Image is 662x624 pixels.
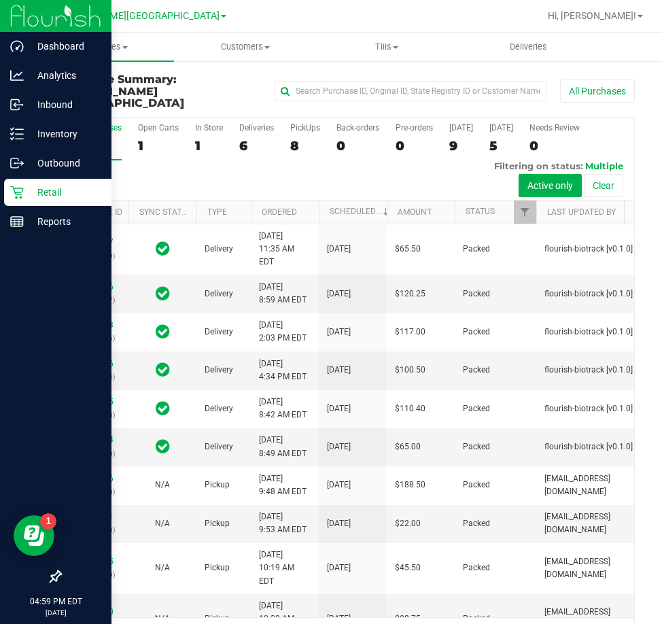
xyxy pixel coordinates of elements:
span: Not Applicable [155,614,170,623]
span: $188.50 [395,479,425,491]
button: N/A [155,479,170,491]
p: Dashboard [24,38,105,54]
a: Amount [398,207,432,217]
span: Filtering on status: [494,160,582,171]
span: Packed [463,479,490,491]
inline-svg: Inbound [10,98,24,111]
span: $110.40 [395,402,425,415]
div: Back-orders [336,123,379,133]
span: [DATE] 2:03 PM EDT [259,319,307,345]
div: Pre-orders [396,123,433,133]
span: Multiple [585,160,623,171]
span: [DATE] [327,326,351,339]
button: N/A [155,517,170,530]
span: Customers [175,41,315,53]
a: Type [207,207,227,217]
inline-svg: Dashboard [10,39,24,53]
div: 1 [195,138,223,154]
div: 1 [138,138,179,154]
span: flourish-biotrack [v0.1.0] [544,243,633,256]
a: Last Updated By [547,207,616,217]
span: Not Applicable [155,480,170,489]
span: [DATE] 8:42 AM EDT [259,396,307,421]
span: In Sync [156,437,170,456]
a: Filter [514,201,536,224]
p: Reports [24,213,105,230]
p: Analytics [24,67,105,84]
span: [DATE] 8:59 AM EDT [259,281,307,307]
div: Deliveries [239,123,274,133]
div: 6 [239,138,274,154]
span: [DATE] 8:49 AM EDT [259,434,307,460]
iframe: Resource center unread badge [40,513,56,530]
span: [DATE] [327,288,351,300]
span: $100.50 [395,364,425,377]
button: Active only [519,174,582,197]
p: [DATE] [6,608,105,618]
a: Deliveries [457,33,599,61]
a: Sync Status [139,207,192,217]
span: Packed [463,561,490,574]
span: flourish-biotrack [v0.1.0] [544,402,633,415]
span: In Sync [156,322,170,341]
span: Hi, [PERSON_NAME]! [548,10,636,21]
div: PickUps [290,123,320,133]
span: Packed [463,440,490,453]
div: 8 [290,138,320,154]
button: Clear [584,174,623,197]
span: [DATE] 11:35 AM EDT [259,230,311,269]
span: Not Applicable [155,519,170,528]
p: Retail [24,184,105,201]
span: [DATE] 9:48 AM EDT [259,472,307,498]
span: flourish-biotrack [v0.1.0] [544,440,633,453]
span: Delivery [205,326,233,339]
div: [DATE] [489,123,513,133]
p: Inventory [24,126,105,142]
inline-svg: Outbound [10,156,24,170]
div: In Store [195,123,223,133]
iframe: Resource center [14,515,54,556]
span: [DATE] [327,364,351,377]
inline-svg: Reports [10,215,24,228]
span: [DATE] [327,402,351,415]
span: Delivery [205,402,233,415]
div: Open Carts [138,123,179,133]
span: Pickup [205,517,230,530]
span: [DATE] [327,243,351,256]
div: 0 [336,138,379,154]
span: Packed [463,402,490,415]
span: [DATE] 10:19 AM EDT [259,549,311,588]
p: Inbound [24,97,105,113]
span: $117.00 [395,326,425,339]
p: 04:59 PM EDT [6,595,105,608]
input: Search Purchase ID, Original ID, State Registry ID or Customer Name... [275,81,546,101]
span: Packed [463,288,490,300]
button: N/A [155,561,170,574]
button: All Purchases [560,80,635,103]
span: In Sync [156,284,170,303]
span: In Sync [156,239,170,258]
inline-svg: Retail [10,186,24,199]
span: Packed [463,243,490,256]
span: Delivery [205,364,233,377]
span: In Sync [156,399,170,418]
h3: Purchase Summary: [60,73,251,109]
a: Status [466,207,495,216]
span: [PERSON_NAME][GEOGRAPHIC_DATA] [60,85,184,110]
a: Customers [174,33,315,61]
span: $45.50 [395,561,421,574]
span: Not Applicable [155,563,170,572]
span: Delivery [205,440,233,453]
span: Delivery [205,288,233,300]
span: $65.00 [395,440,421,453]
p: Outbound [24,155,105,171]
div: [DATE] [449,123,473,133]
div: 0 [529,138,580,154]
div: Needs Review [529,123,580,133]
span: [DATE] 9:53 AM EDT [259,510,307,536]
span: Pickup [205,479,230,491]
div: 0 [396,138,433,154]
span: Delivery [205,243,233,256]
span: Tills [317,41,457,53]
